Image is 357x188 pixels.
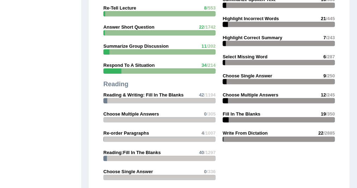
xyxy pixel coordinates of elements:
[199,24,204,30] span: 22
[323,130,335,136] span: /2885
[326,16,335,21] span: /445
[103,130,149,136] strong: Re-order Paragraphs
[103,92,183,98] strong: Reading & Writing: Fill In The Blanks
[204,150,216,155] span: /1297
[201,130,204,136] span: 4
[204,169,206,174] span: 0
[223,92,278,98] strong: Choose Multiple Answers
[103,63,155,68] strong: Respond To A Situation
[199,150,204,155] span: 40
[201,63,206,68] span: 34
[318,130,323,136] span: 22
[326,92,335,98] span: /245
[207,5,216,11] span: /553
[204,24,216,30] span: /1742
[103,81,128,88] strong: Reading
[204,5,206,11] span: 8
[326,111,335,117] span: /350
[103,5,136,11] strong: Re-Tell Lecture
[201,43,206,49] span: 11
[103,24,154,30] strong: Answer Short Question
[223,54,267,59] strong: Select Missing Word
[223,16,279,21] strong: Highlight Incorrect Words
[321,16,326,21] span: 21
[326,35,335,40] span: /243
[323,35,326,40] span: 7
[103,150,161,155] strong: Reading:Fill In The Blanks
[223,35,282,40] strong: Highlight Correct Summary
[199,92,204,98] span: 42
[321,92,326,98] span: 12
[103,169,153,174] strong: Choose Single Answer
[204,130,216,136] span: /1007
[207,111,216,117] span: /305
[204,111,206,117] span: 0
[223,111,260,117] strong: Fill In The Blanks
[207,169,216,174] span: /336
[103,43,169,49] strong: Summarize Group Discussion
[223,73,272,78] strong: Choose Single Answer
[326,73,335,78] span: /250
[323,54,326,59] span: 6
[207,43,216,49] span: /202
[223,130,268,136] strong: Write From Dictation
[207,63,216,68] span: /214
[326,54,335,59] span: /287
[323,73,326,78] span: 9
[204,92,216,98] span: /1194
[321,111,326,117] span: 19
[103,111,159,117] strong: Choose Multiple Answers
